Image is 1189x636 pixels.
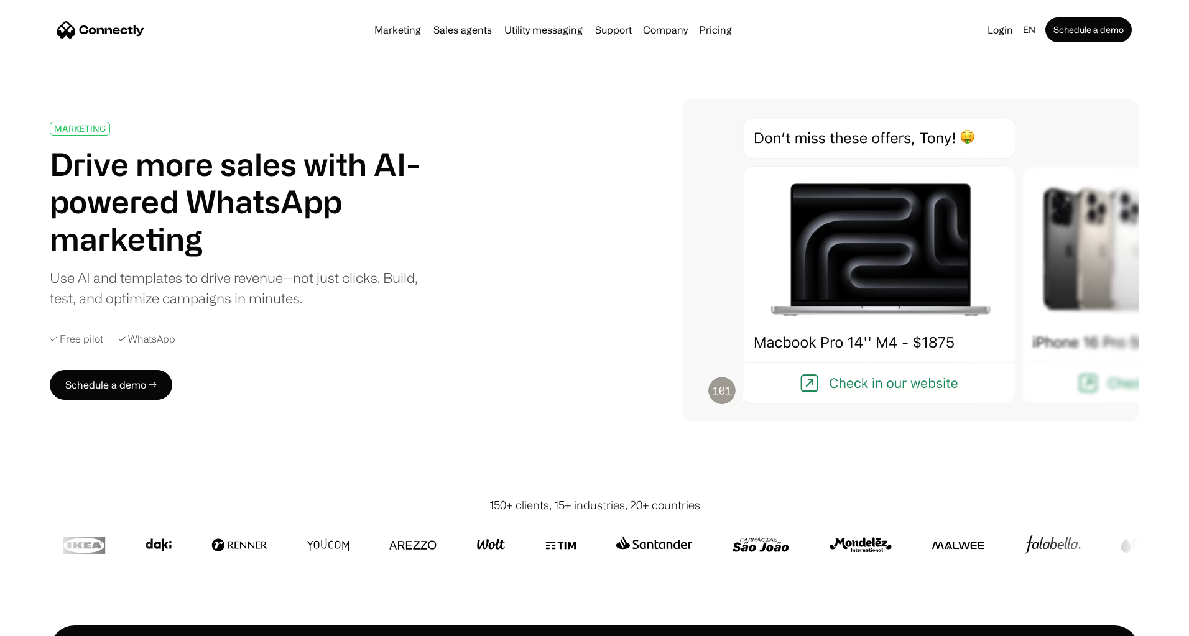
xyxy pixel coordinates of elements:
[643,21,688,39] div: Company
[50,333,103,345] div: ✓ Free pilot
[590,25,637,35] a: Support
[983,21,1018,39] a: Login
[369,25,426,35] a: Marketing
[639,21,692,39] div: Company
[50,267,434,308] div: Use AI and templates to drive revenue—not just clicks. Build, test, and optimize campaigns in min...
[1023,21,1035,39] div: en
[54,124,106,133] div: MARKETING
[50,370,172,400] a: Schedule a demo →
[428,25,497,35] a: Sales agents
[50,145,434,257] h1: Drive more sales with AI-powered WhatsApp marketing
[57,21,144,39] a: home
[499,25,588,35] a: Utility messaging
[118,333,175,345] div: ✓ WhatsApp
[25,614,75,632] ul: Language list
[1045,17,1132,42] a: Schedule a demo
[694,25,737,35] a: Pricing
[1018,21,1043,39] div: en
[12,613,75,632] aside: Language selected: English
[489,497,700,514] div: 150+ clients, 15+ industries, 20+ countries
